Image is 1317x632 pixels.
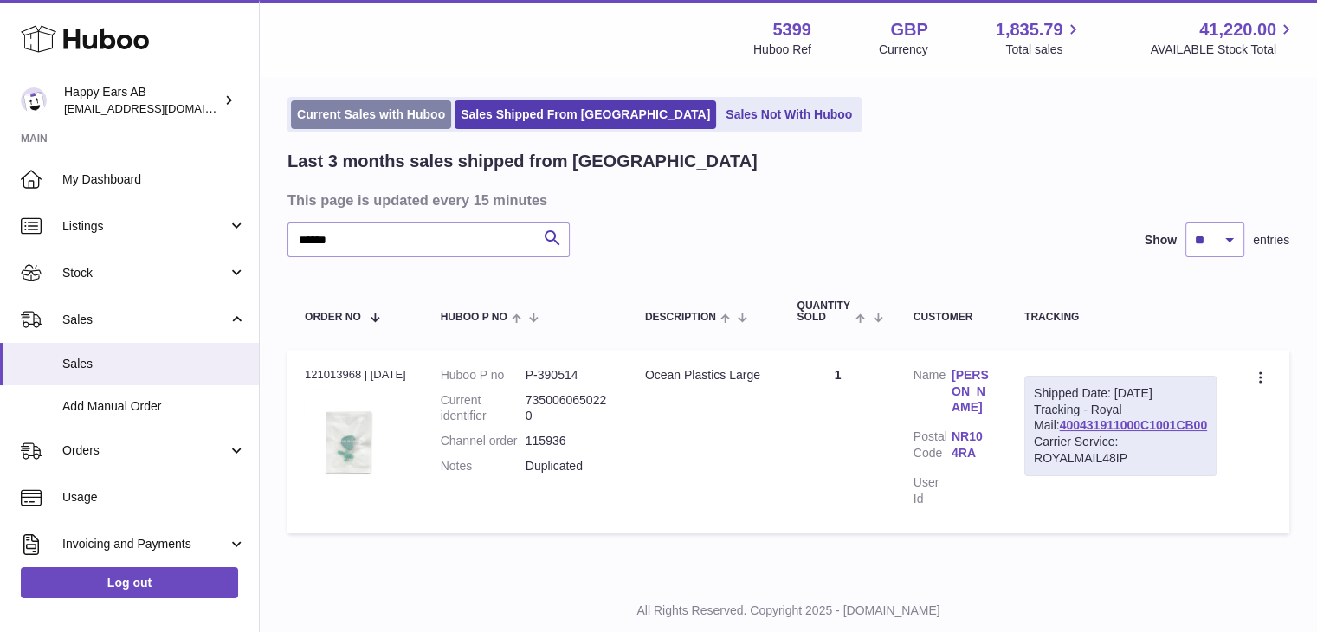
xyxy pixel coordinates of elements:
h3: This page is updated every 15 minutes [287,190,1285,210]
dt: Channel order [441,433,526,449]
dd: 7350060650220 [526,392,610,425]
a: 41,220.00 AVAILABLE Stock Total [1150,18,1296,58]
span: [EMAIL_ADDRESS][DOMAIN_NAME] [64,101,255,115]
span: 41,220.00 [1199,18,1276,42]
a: [PERSON_NAME] [952,367,990,416]
div: Ocean Plastics Large [645,367,763,384]
span: Total sales [1005,42,1082,58]
a: 400431911000C1001CB00 [1060,418,1207,432]
p: Duplicated [526,458,610,474]
span: Usage [62,489,246,506]
span: 1,835.79 [996,18,1063,42]
dd: 115936 [526,433,610,449]
div: Customer [914,312,990,323]
span: Add Manual Order [62,398,246,415]
div: Tracking - Royal Mail: [1024,376,1217,476]
strong: 5399 [772,18,811,42]
dt: User Id [914,474,952,507]
a: NR10 4RA [952,429,990,461]
div: Carrier Service: ROYALMAIL48IP [1034,434,1207,467]
h2: Last 3 months sales shipped from [GEOGRAPHIC_DATA] [287,150,758,173]
span: Sales [62,356,246,372]
a: Log out [21,567,238,598]
a: Current Sales with Huboo [291,100,451,129]
dd: P-390514 [526,367,610,384]
span: Order No [305,312,361,323]
span: Huboo P no [441,312,507,323]
div: Tracking [1024,312,1217,323]
a: Sales Not With Huboo [720,100,858,129]
p: All Rights Reserved. Copyright 2025 - [DOMAIN_NAME] [274,603,1303,619]
dt: Postal Code [914,429,952,466]
span: AVAILABLE Stock Total [1150,42,1296,58]
div: 121013968 | [DATE] [305,367,406,383]
span: Invoicing and Payments [62,536,228,552]
strong: GBP [890,18,927,42]
span: Description [645,312,716,323]
span: Sales [62,312,228,328]
span: Stock [62,265,228,281]
dt: Notes [441,458,526,474]
span: Quantity Sold [797,300,851,323]
img: 53991642634617.jpg [305,388,391,496]
a: 1,835.79 Total sales [996,18,1083,58]
span: Orders [62,442,228,459]
dt: Huboo P no [441,367,526,384]
span: Listings [62,218,228,235]
label: Show [1145,232,1177,248]
dt: Name [914,367,952,421]
div: Shipped Date: [DATE] [1034,385,1207,402]
span: My Dashboard [62,171,246,188]
dt: Current identifier [441,392,526,425]
img: 3pl@happyearsearplugs.com [21,87,47,113]
div: Currency [879,42,928,58]
a: Sales Shipped From [GEOGRAPHIC_DATA] [455,100,716,129]
td: 1 [779,350,895,533]
div: Huboo Ref [753,42,811,58]
span: entries [1253,232,1289,248]
div: Happy Ears AB [64,84,220,117]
